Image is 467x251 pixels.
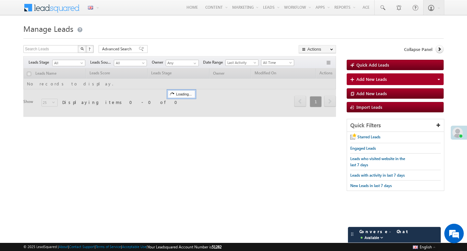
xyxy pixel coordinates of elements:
a: Terms of Service [96,245,121,249]
span: Import Leads [356,104,382,110]
span: 51282 [212,245,222,249]
span: All Time [261,60,292,66]
span: English [420,245,432,249]
span: All [53,60,83,66]
span: Starred Leads [357,134,380,139]
span: Date Range [203,59,225,65]
a: All [52,60,85,66]
span: Available [365,234,379,241]
input: Type to Search [166,60,199,66]
button: ? [86,45,94,53]
img: carter-drag [350,232,355,237]
span: All [114,60,145,66]
span: Owner [152,59,166,65]
span: Your Leadsquared Account Number is [148,245,222,249]
span: Advanced Search [102,46,134,52]
span: Leads Source [90,59,114,65]
img: Search [80,47,84,50]
span: Leads Stage [29,59,52,65]
a: All [114,60,147,66]
a: Contact Support [69,245,95,249]
span: Add New Leads [356,76,387,82]
a: Show All Items [190,60,198,67]
a: All Time [261,59,294,66]
div: Loading... [168,90,195,98]
span: Collapse Panel [404,46,432,52]
span: Engaged Leads [350,146,376,151]
span: © 2025 LeadSquared | | | | | [23,244,222,250]
span: ? [89,46,91,52]
span: Leads who visited website in the last 7 days [350,156,405,167]
a: Acceptable Use [122,245,147,249]
span: Leads with activity in last 7 days [350,173,405,178]
span: Manage Leads [23,23,73,34]
span: Converse - Chat [359,229,409,241]
div: Quick Filters [347,119,444,132]
span: New Leads in last 7 days [350,183,392,188]
button: Actions [299,45,336,53]
span: Add New Leads [356,91,387,96]
a: About [59,245,68,249]
span: Last Activity [226,60,257,66]
span: Quick Add Leads [356,62,389,68]
img: down-arrow [379,235,384,240]
a: Last Activity [225,59,258,66]
button: English [411,243,437,251]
